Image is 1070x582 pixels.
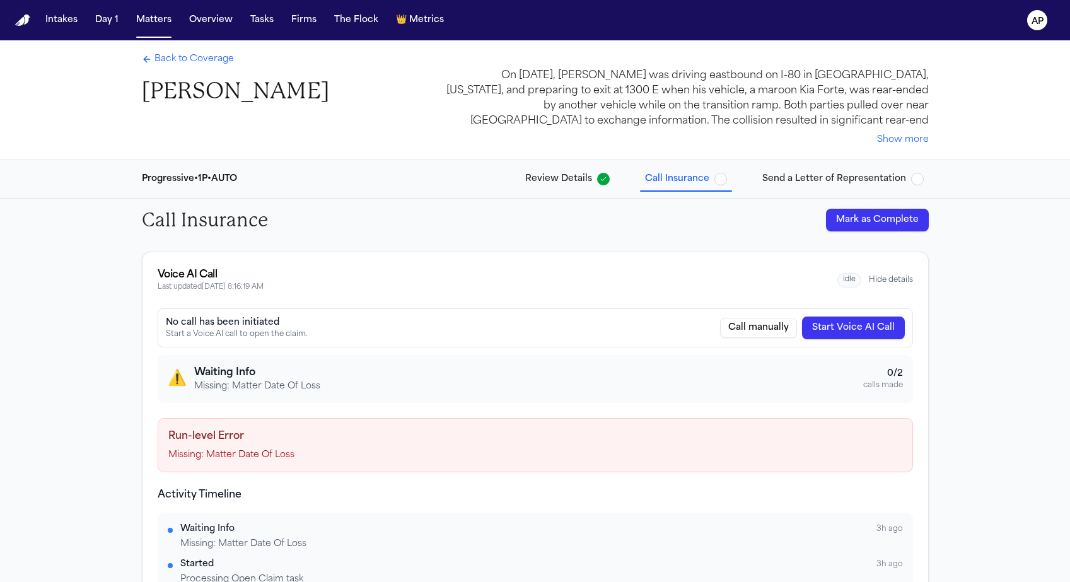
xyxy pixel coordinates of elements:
button: Send a Letter of Representation [757,168,929,190]
img: Finch Logo [15,15,30,26]
button: Intakes [40,9,83,32]
button: Matters [131,9,177,32]
span: 3h ago [876,524,903,534]
button: crownMetrics [391,9,449,32]
div: 0 / 2 [863,368,903,380]
div: On [DATE], [PERSON_NAME] was driving eastbound on I-80 in [GEOGRAPHIC_DATA], [US_STATE], and prep... [445,68,929,129]
span: Last updated [DATE] 8:16:19 AM [158,282,264,293]
span: idle [837,273,861,288]
button: Start Voice AI Call [802,317,905,339]
h3: Waiting Info [194,365,320,380]
span: Review Details [525,173,592,185]
button: Hide details [869,275,913,285]
button: Day 1 [90,9,124,32]
span: ⚠️ [168,369,187,389]
h1: [PERSON_NAME] [142,77,329,105]
div: Start a Voice AI call to open the claim. [166,329,308,339]
button: Call carrier manually [720,318,797,338]
button: The Flock [329,9,383,32]
h2: Call Insurance [142,209,268,231]
p: Missing: Matter Date Of Loss [194,380,320,393]
a: Home [15,15,30,26]
button: Call Insurance [640,168,732,190]
button: Review Details [520,168,615,190]
span: Back to Coverage [154,53,234,66]
p: Missing: Matter Date Of Loss [168,449,902,462]
div: No call has been initiated [166,317,308,329]
span: 3h ago [876,559,903,569]
div: Missing: Matter Date Of Loss [180,538,903,550]
h4: Activity Timeline [158,487,913,503]
button: Show more [877,134,929,146]
button: Firms [286,9,322,32]
div: Voice AI Call [158,267,264,282]
div: calls made [863,380,903,390]
button: Overview [184,9,238,32]
button: Tasks [245,9,279,32]
div: Progressive • 1P • AUTO [142,173,237,185]
div: Waiting Info [180,523,235,535]
a: Back to Coverage [142,53,234,66]
button: Mark as Complete [826,209,929,231]
span: Call Insurance [645,173,709,185]
span: Send a Letter of Representation [762,173,906,185]
div: Started [180,558,214,571]
h4: Run-level Error [168,429,902,444]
